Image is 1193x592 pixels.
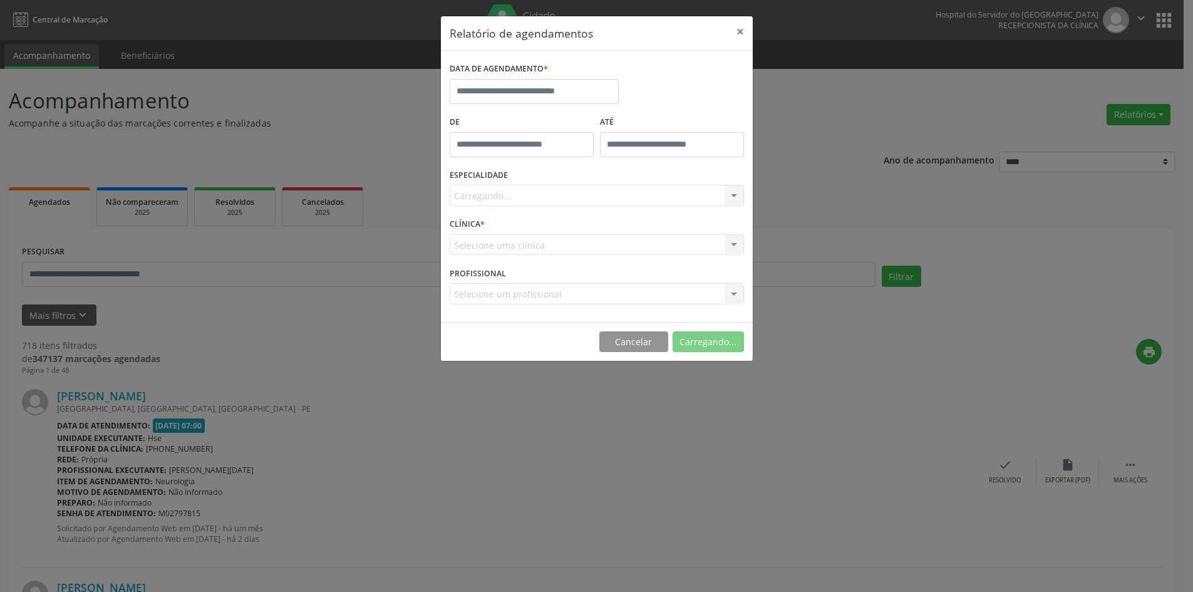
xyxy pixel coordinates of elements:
label: DATA DE AGENDAMENTO [450,60,548,79]
label: CLÍNICA [450,215,485,234]
button: Close [728,16,753,47]
label: PROFISSIONAL [450,264,506,283]
h5: Relatório de agendamentos [450,25,593,41]
button: Carregando... [673,331,744,353]
label: ESPECIALIDADE [450,166,508,185]
button: Cancelar [599,331,668,353]
label: De [450,113,594,132]
label: ATÉ [600,113,744,132]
